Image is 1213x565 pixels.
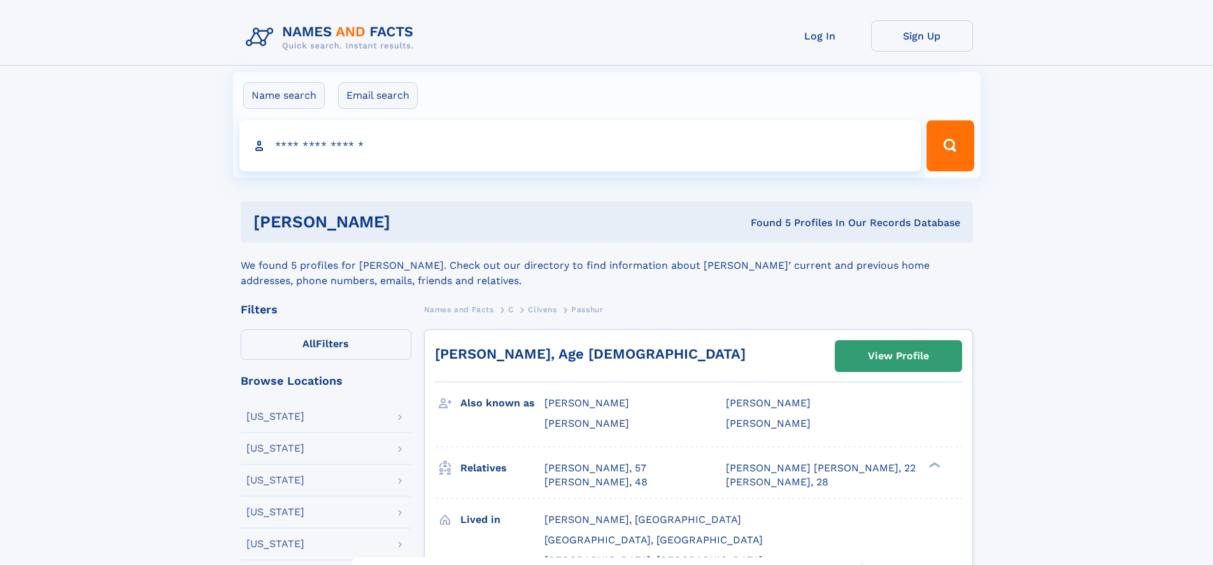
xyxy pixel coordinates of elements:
[435,346,746,362] a: [PERSON_NAME], Age [DEMOGRAPHIC_DATA]
[544,475,648,489] a: [PERSON_NAME], 48
[571,216,960,230] div: Found 5 Profiles In Our Records Database
[926,461,941,469] div: ❯
[302,338,316,350] span: All
[508,305,514,314] span: C
[508,301,514,317] a: C
[241,329,411,360] label: Filters
[241,20,424,55] img: Logo Names and Facts
[571,305,603,314] span: Passhur
[544,461,646,475] a: [PERSON_NAME], 57
[544,513,741,526] span: [PERSON_NAME], [GEOGRAPHIC_DATA]
[544,397,629,409] span: [PERSON_NAME]
[871,20,973,52] a: Sign Up
[460,392,544,414] h3: Also known as
[246,507,304,517] div: [US_STATE]
[246,411,304,422] div: [US_STATE]
[726,397,811,409] span: [PERSON_NAME]
[460,457,544,479] h3: Relatives
[835,341,961,371] a: View Profile
[528,301,557,317] a: Clivens
[769,20,871,52] a: Log In
[239,120,921,171] input: search input
[338,82,418,109] label: Email search
[243,82,325,109] label: Name search
[253,214,571,230] h1: [PERSON_NAME]
[241,375,411,387] div: Browse Locations
[241,304,411,315] div: Filters
[246,443,304,454] div: [US_STATE]
[726,461,916,475] a: [PERSON_NAME] [PERSON_NAME], 22
[424,301,494,317] a: Names and Facts
[926,120,974,171] button: Search Button
[246,539,304,549] div: [US_STATE]
[726,475,828,489] a: [PERSON_NAME], 28
[544,417,629,429] span: [PERSON_NAME]
[241,243,973,289] div: We found 5 profiles for [PERSON_NAME]. Check out our directory to find information about [PERSON_...
[868,341,929,371] div: View Profile
[528,305,557,314] span: Clivens
[544,534,763,546] span: [GEOGRAPHIC_DATA], [GEOGRAPHIC_DATA]
[726,417,811,429] span: [PERSON_NAME]
[460,509,544,531] h3: Lived in
[246,475,304,485] div: [US_STATE]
